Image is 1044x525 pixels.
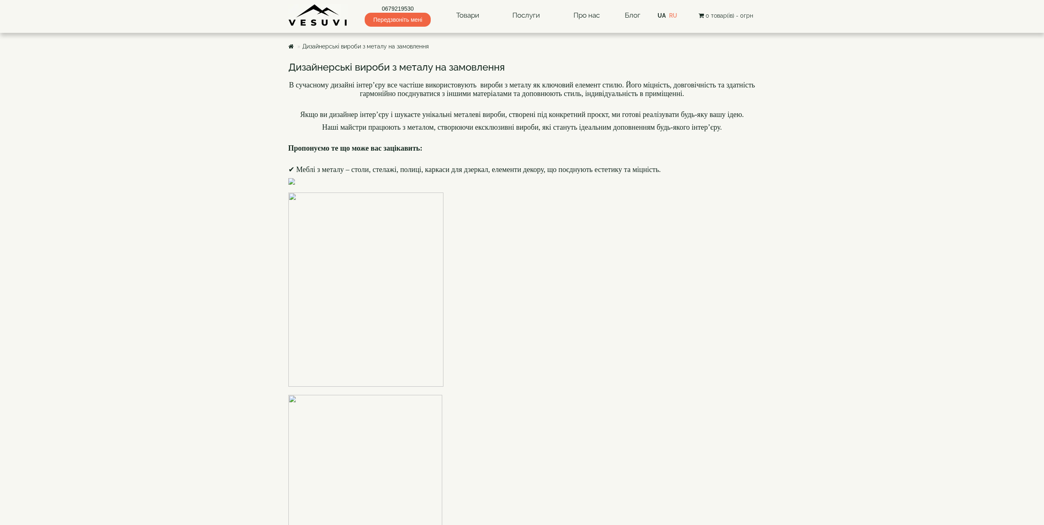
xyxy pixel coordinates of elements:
h3: Дизайнерські вироби з металу на замовлення [288,62,756,73]
img: %20%D0%BF%D1%96%D0%B4%20%D0%B4%D0%B7%D0%B5%D1%80%D0%BA%D0%B0%D0%BB%D0%BE.jpg [288,178,405,185]
span: Якщо ви дизайнер інтер’єру і шукаєте унікальні металеві вироби, створені під конкретний проєкт, м... [300,110,744,119]
a: ru [669,12,677,19]
a: 0679219530 [365,5,431,13]
a: Блог [625,11,640,19]
span: ua [658,12,666,19]
a: Товари [448,6,487,25]
b: Пропонуємо те що може вас зацікавить: [288,144,423,152]
span: Передзвоніть мені [365,13,431,27]
a: Послуги [504,6,548,25]
img: Завод VESUVI [288,4,348,27]
font: ✔ Меблі з металу – столи, стелажі, полиці, каркаси для дзеркал, елементи декору, що поєднують ест... [288,165,661,174]
font: Наші майстри працюють з металом, створюючи ексклюзивні вироби, які стануть ідеальним доповненням ... [322,123,722,131]
a: Дизайнерські вироби з металу на замовлення [302,43,429,50]
a: Про нас [565,6,608,25]
button: 0 товар(ів) - 0грн [696,11,756,20]
span: 0 товар(ів) - 0грн [706,12,753,19]
img: %20%D0%BF%D1%96%D0%B4%20%D0%BE%D0%B4%D1%8F%D0%B3.jpg [288,193,444,387]
font: В сучасному дизайні інтер’єру все частіше використовують вироби з металу як ключовий елемент стил... [289,81,755,98]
